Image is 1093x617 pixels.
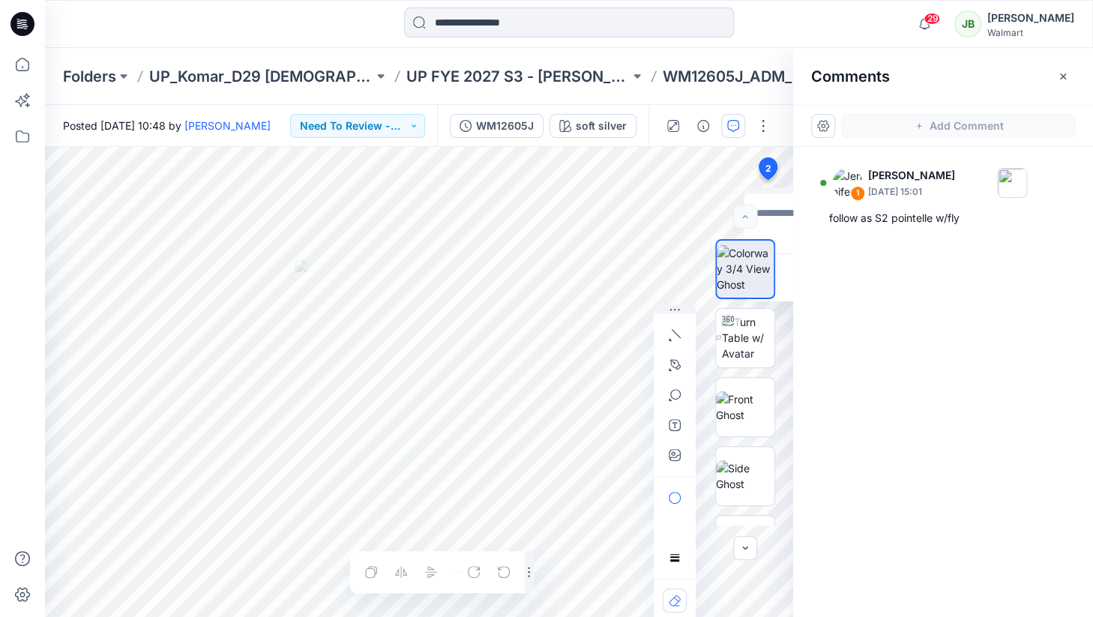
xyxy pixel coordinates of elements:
div: JB [954,10,981,37]
span: Posted [DATE] 10:48 by [63,118,271,133]
p: [PERSON_NAME] [868,166,955,184]
a: Folders [63,66,116,87]
img: Jennifer Yerkes [832,168,862,198]
div: Walmart [987,27,1074,38]
a: UP_Komar_D29 [DEMOGRAPHIC_DATA] Sleep [149,66,373,87]
img: Front Ghost [716,391,774,423]
button: WM12605J [450,114,544,138]
div: [PERSON_NAME] [987,9,1074,27]
div: follow as S2 pointelle w/fly [829,209,1057,227]
button: Add Comment [841,114,1075,138]
span: 2 [765,162,771,175]
p: [DATE] 15:01 [868,184,955,199]
button: soft silver [549,114,636,138]
button: Details [691,114,715,138]
a: [PERSON_NAME] [184,119,271,132]
span: 29 [924,13,940,25]
a: UP FYE 2027 S3 - [PERSON_NAME] D29 [DEMOGRAPHIC_DATA] Sleepwear [406,66,630,87]
img: Colorway 3/4 View Ghost [717,245,774,292]
div: WM12605J [476,118,534,134]
img: Side Ghost [716,460,774,492]
h2: Comments [811,67,890,85]
p: WM12605J_ADM_ POINTELLE SHORT [663,66,887,87]
div: 1 [850,186,865,201]
img: Turn Table w/ Avatar [721,314,774,361]
div: soft silver [576,118,627,134]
